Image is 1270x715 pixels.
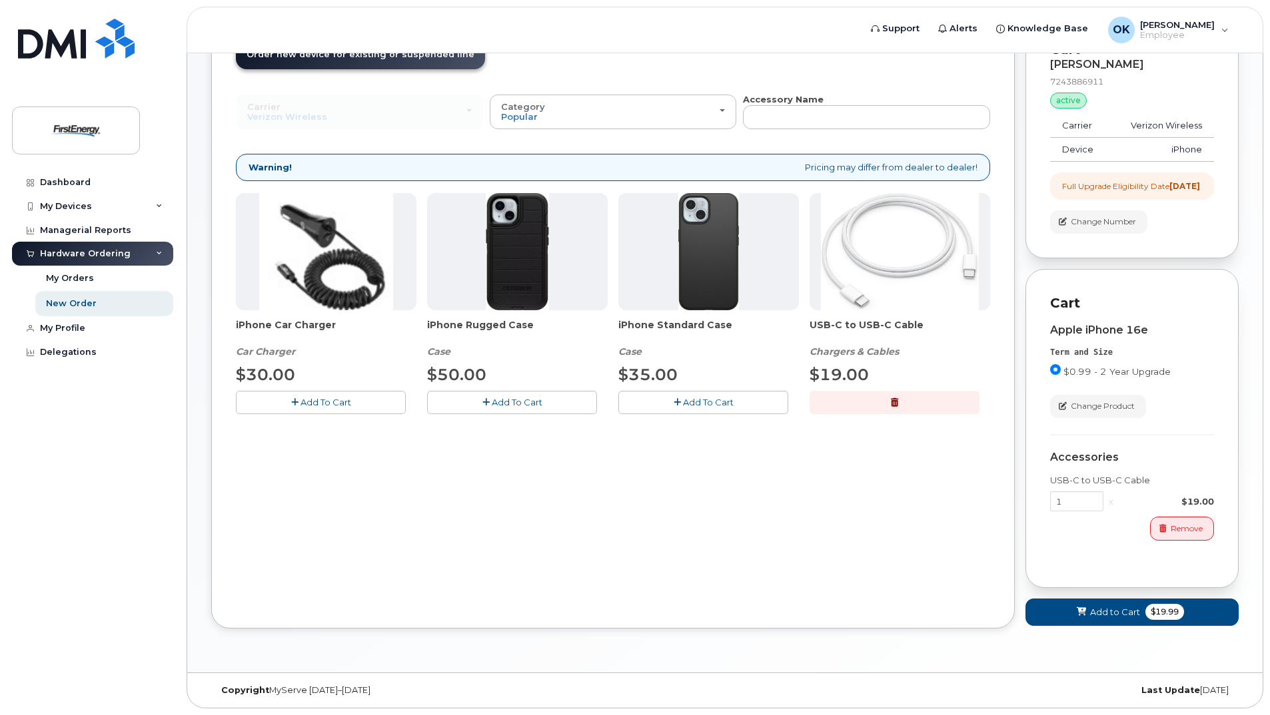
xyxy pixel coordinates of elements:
span: Remove [1171,523,1203,535]
div: Apple iPhone 16e [1050,324,1214,336]
div: USB-C to USB-C Cable [810,318,990,358]
span: iPhone Car Charger [236,318,416,345]
span: OK [1113,22,1130,38]
span: Knowledge Base [1007,22,1088,35]
td: Carrier [1050,114,1110,138]
div: O'Donnell, Kaitlyn M [1099,17,1238,43]
div: [PERSON_NAME] [1050,59,1214,71]
span: $30.00 [236,365,295,384]
button: Add To Cart [427,391,597,414]
em: Car Charger [236,346,295,357]
div: iPhone Rugged Case [427,318,608,358]
img: USB-C.jpg [821,193,979,310]
div: x [1103,495,1119,508]
input: $0.99 - 2 Year Upgrade [1050,364,1061,375]
div: 7243886911 [1050,76,1214,87]
td: Device [1050,138,1110,162]
span: $35.00 [618,365,678,384]
span: USB-C to USB-C Cable [810,318,990,345]
button: Change Product [1050,395,1146,418]
span: Change Product [1071,400,1135,412]
td: iPhone [1110,138,1214,162]
iframe: Messenger Launcher [1212,657,1260,705]
button: Add To Cart [618,391,788,414]
div: active [1050,93,1087,109]
div: [DATE] [896,685,1239,696]
div: USB-C to USB-C Cable [1050,474,1214,487]
span: Category [501,101,545,112]
div: Full Upgrade Eligibility Date [1062,180,1200,192]
span: [PERSON_NAME] [1140,19,1215,30]
span: Change Number [1071,216,1136,228]
div: Pricing may differ from dealer to dealer! [236,154,990,181]
a: Support [862,15,929,42]
div: Accessories [1050,451,1214,463]
span: Add To Cart [492,397,542,407]
span: $19.00 [810,365,869,384]
strong: Copyright [221,685,269,695]
span: iPhone Rugged Case [427,318,608,345]
strong: [DATE] [1169,181,1200,191]
td: Verizon Wireless [1110,114,1214,138]
strong: Last Update [1141,685,1200,695]
button: Add to Cart $19.99 [1025,598,1239,626]
div: Term and Size [1050,347,1214,358]
span: $50.00 [427,365,486,384]
span: $19.99 [1145,604,1184,620]
img: Defender.jpg [486,193,549,310]
em: Case [427,346,450,357]
span: Alerts [950,22,977,35]
p: Cart [1050,294,1214,313]
span: Order new device for existing or suspended line [247,49,474,59]
img: iphonesecg.jpg [259,193,393,310]
span: $0.99 - 2 Year Upgrade [1063,366,1171,377]
span: Add To Cart [301,397,351,407]
button: Category Popular [490,95,737,129]
div: iPhone Car Charger [236,318,416,358]
div: $19.00 [1119,495,1214,508]
a: Knowledge Base [987,15,1097,42]
span: Employee [1140,30,1215,41]
button: Add To Cart [236,391,406,414]
span: Support [882,22,920,35]
img: Symmetry.jpg [678,193,739,310]
button: Remove [1150,517,1214,540]
strong: Accessory Name [743,94,824,105]
strong: Warning! [249,161,292,174]
em: Case [618,346,642,357]
em: Chargers & Cables [810,346,899,357]
span: Add To Cart [683,397,734,407]
span: Popular [501,111,538,122]
span: Add to Cart [1090,606,1140,618]
button: Change Number [1050,210,1147,234]
span: iPhone Standard Case [618,318,799,345]
div: MyServe [DATE]–[DATE] [211,685,554,696]
div: iPhone Standard Case [618,318,799,358]
a: Alerts [929,15,987,42]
